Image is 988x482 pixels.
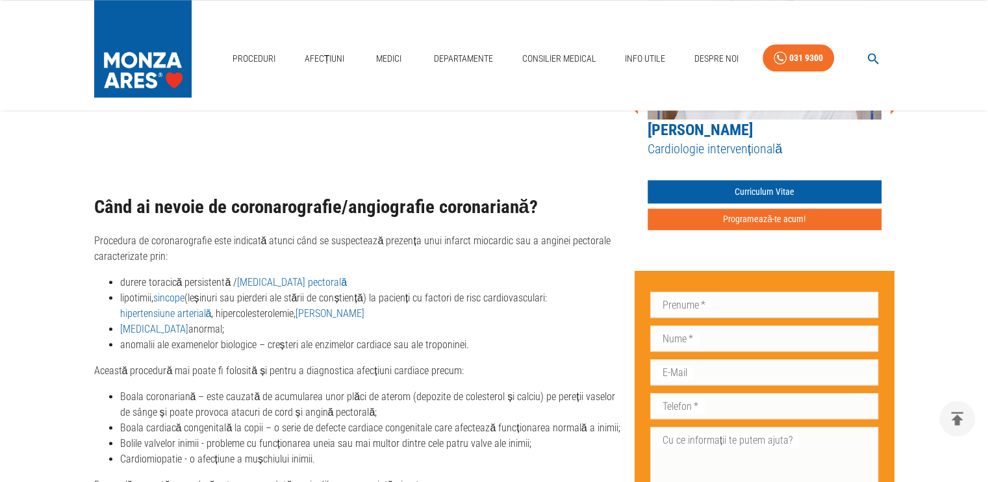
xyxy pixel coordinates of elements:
[237,276,347,288] a: [MEDICAL_DATA] pectorală
[648,209,881,230] button: Programează-te acum!
[94,197,624,218] h2: Când ai nevoie de coronarografie/angiografie coronariană?
[120,275,624,290] li: durere toracică persistentă /
[120,451,624,467] li: Cardiomiopatie - o afecțiune a mușchiului inimii.
[429,45,498,72] a: Departamente
[648,121,753,139] a: [PERSON_NAME]
[94,233,624,264] p: Procedura de coronarografie este indicată atunci când se suspectează prezența unui infarct miocar...
[299,45,350,72] a: Afecțiuni
[120,307,212,320] a: hipertensiune arterială
[516,45,601,72] a: Consilier Medical
[648,140,881,158] h5: Cardiologie intervențională
[120,436,624,451] li: Bolile valvelor inimii - probleme cu funcționarea uneia sau mai multor dintre cele patru valve al...
[120,337,624,353] li: anomalii ale examenelor biologice – creșteri ale enzimelor cardiace sau ale troponinei.
[296,307,364,320] a: [PERSON_NAME]
[120,420,624,436] li: Boala cardiacă congenitală la copii – o serie de defecte cardiace congenitale care afectează func...
[789,50,823,66] div: 031 9300
[368,45,410,72] a: Medici
[620,45,670,72] a: Info Utile
[94,363,624,379] p: Această procedură mai poate fi folosită și pentru a diagnostica afecțiuni cardiace precum:
[939,401,975,437] button: delete
[763,44,834,72] a: 031 9300
[120,323,188,335] a: [MEDICAL_DATA]
[120,290,624,322] li: lipotimii, (leșinuri sau pierderi ale stării de conștiență) la pacienți cu factori de risc cardio...
[689,45,744,72] a: Despre Noi
[120,389,624,420] li: Boala coronariană – este cauzată de acumularea unor plăci de aterom (depozite de colesterol și ca...
[153,292,184,304] a: sincope
[648,180,881,204] a: Curriculum Vitae
[227,45,281,72] a: Proceduri
[120,322,624,337] li: anormal;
